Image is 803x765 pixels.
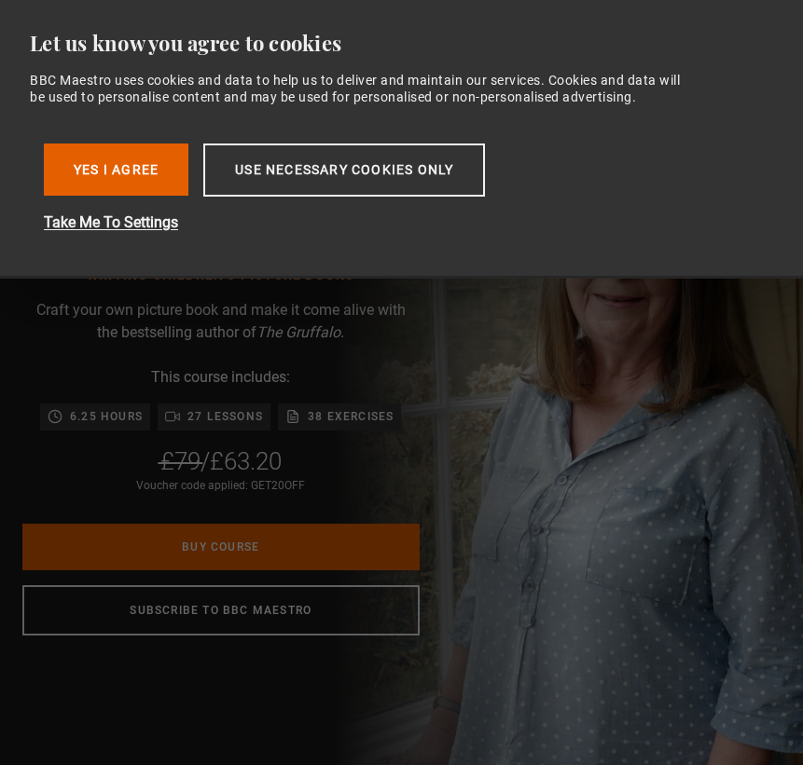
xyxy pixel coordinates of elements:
p: 6.25 hours [70,407,143,426]
a: Buy Course [22,524,420,570]
span: £79 [160,447,201,475]
div: Let us know you agree to cookies [30,30,758,57]
div: / [160,445,282,477]
p: This course includes: [151,366,290,389]
p: Craft your own picture book and make it come alive with the bestselling author of . [35,299,408,344]
p: 27 lessons [187,407,263,426]
div: BBC Maestro uses cookies and data to help us to deliver and maintain our services. Cookies and da... [30,72,685,105]
i: The Gruffalo [256,323,340,341]
button: Yes I Agree [44,143,188,196]
button: Use necessary cookies only [203,143,485,197]
span: £63.20 [210,447,282,475]
div: Voucher code applied: GET20OFF [136,477,305,494]
p: 38 exercises [308,407,394,426]
a: Subscribe to BBC Maestro [22,585,420,635]
button: Take Me To Settings [44,212,641,234]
